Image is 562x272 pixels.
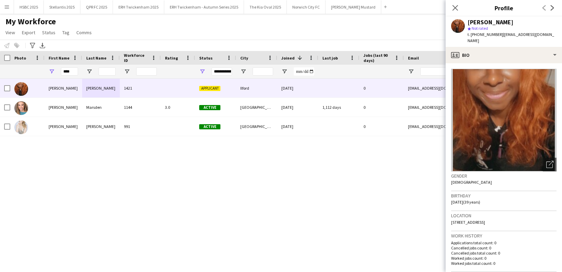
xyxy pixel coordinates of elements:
span: First Name [49,55,69,61]
img: Jade Parker [14,120,28,134]
button: ERH Twickenham - Autumn Series 2025 [164,0,244,14]
h3: Location [451,212,557,219]
span: Active [199,105,220,110]
div: [PERSON_NAME] [82,79,120,98]
h3: Birthday [451,193,557,199]
p: Worked jobs total count: 0 [451,261,557,266]
span: Not rated [472,26,488,31]
span: Tag [62,29,69,36]
button: Open Filter Menu [124,68,130,75]
img: Crew avatar or photo [451,69,557,171]
a: Status [39,28,58,37]
button: Norwich City FC [287,0,325,14]
div: [PERSON_NAME] [468,19,513,25]
div: [PERSON_NAME] [44,117,82,136]
div: Open photos pop-in [543,158,557,171]
div: [DATE] [277,98,318,117]
button: Open Filter Menu [86,68,92,75]
input: First Name Filter Input [61,67,78,76]
span: [DATE] (39 years) [451,199,480,205]
div: [EMAIL_ADDRESS][DOMAIN_NAME] [404,79,541,98]
span: My Workforce [5,16,56,27]
div: Marsden [82,98,120,117]
span: Applicant [199,86,220,91]
span: [DEMOGRAPHIC_DATA] [451,180,492,185]
button: Open Filter Menu [49,68,55,75]
span: Status [42,29,55,36]
h3: Gender [451,173,557,179]
img: Jade Marsden [14,101,28,115]
span: Active [199,124,220,129]
span: Status [199,55,213,61]
span: [STREET_ADDRESS] [451,220,485,225]
span: City [240,55,248,61]
span: Jobs (last 90 days) [363,53,392,63]
a: Tag [60,28,72,37]
span: Email [408,55,419,61]
p: Applications total count: 0 [451,240,557,245]
div: [PERSON_NAME] [44,79,82,98]
span: View [5,29,15,36]
div: [EMAIL_ADDRESS][DOMAIN_NAME] [404,98,541,117]
h3: Profile [446,3,562,12]
span: Joined [281,55,295,61]
div: Bio [446,47,562,63]
div: 3.0 [161,98,195,117]
div: Ilford [236,79,277,98]
input: Email Filter Input [420,67,537,76]
span: Photo [14,55,26,61]
div: [GEOGRAPHIC_DATA] [236,117,277,136]
input: Joined Filter Input [294,67,314,76]
span: Workforce ID [124,53,149,63]
div: [DATE] [277,117,318,136]
h3: Work history [451,233,557,239]
span: Last job [322,55,338,61]
input: Last Name Filter Input [99,67,116,76]
div: 991 [120,117,161,136]
p: Cancelled jobs count: 0 [451,245,557,250]
span: Comms [76,29,92,36]
p: Cancelled jobs total count: 0 [451,250,557,256]
span: Export [22,29,35,36]
div: 1,112 days [318,98,359,117]
button: HSBC 2025 [14,0,44,14]
div: 1421 [120,79,161,98]
span: Last Name [86,55,106,61]
div: [DATE] [277,79,318,98]
span: t. [PHONE_NUMBER] [468,32,503,37]
button: The Kia Oval 2025 [244,0,287,14]
a: View [3,28,18,37]
div: [PERSON_NAME] [44,98,82,117]
app-action-btn: Advanced filters [28,41,37,50]
button: Open Filter Menu [199,68,205,75]
span: Rating [165,55,178,61]
a: Export [19,28,38,37]
button: ERH Twickenham 2025 [113,0,164,14]
div: 0 [359,79,404,98]
div: [EMAIL_ADDRESS][DOMAIN_NAME] [404,117,541,136]
button: Open Filter Menu [281,68,288,75]
button: Stellantis 2025 [44,0,80,14]
app-action-btn: Export XLSX [38,41,47,50]
img: Jade Haynes [14,82,28,96]
span: | [EMAIL_ADDRESS][DOMAIN_NAME] [468,32,554,43]
button: QPR FC 2025 [80,0,113,14]
div: 1144 [120,98,161,117]
button: [PERSON_NAME] Mustard [325,0,381,14]
button: Open Filter Menu [240,68,246,75]
input: City Filter Input [253,67,273,76]
input: Workforce ID Filter Input [136,67,157,76]
a: Comms [74,28,94,37]
div: 0 [359,98,404,117]
div: [PERSON_NAME] [82,117,120,136]
div: 0 [359,117,404,136]
button: Open Filter Menu [408,68,414,75]
p: Worked jobs count: 0 [451,256,557,261]
div: [GEOGRAPHIC_DATA] [236,98,277,117]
